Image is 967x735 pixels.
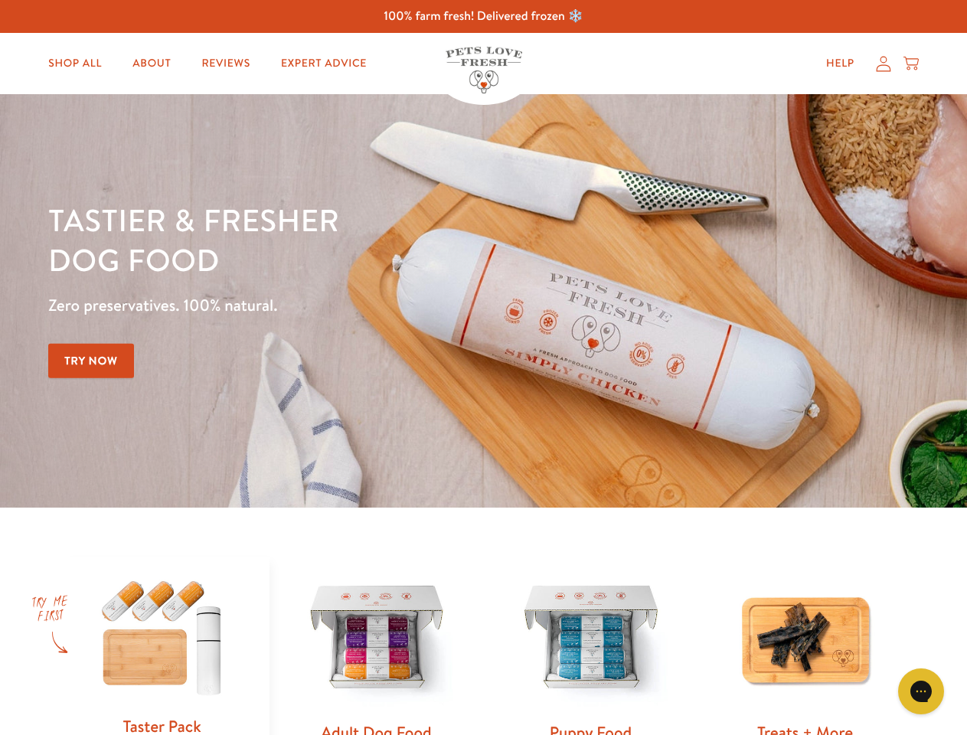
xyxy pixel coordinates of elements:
[48,200,629,279] h1: Tastier & fresher dog food
[36,48,114,79] a: Shop All
[48,292,629,319] p: Zero preservatives. 100% natural.
[890,663,952,720] iframe: Gorgias live chat messenger
[120,48,183,79] a: About
[814,48,867,79] a: Help
[189,48,262,79] a: Reviews
[269,48,379,79] a: Expert Advice
[446,47,522,93] img: Pets Love Fresh
[48,344,134,378] a: Try Now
